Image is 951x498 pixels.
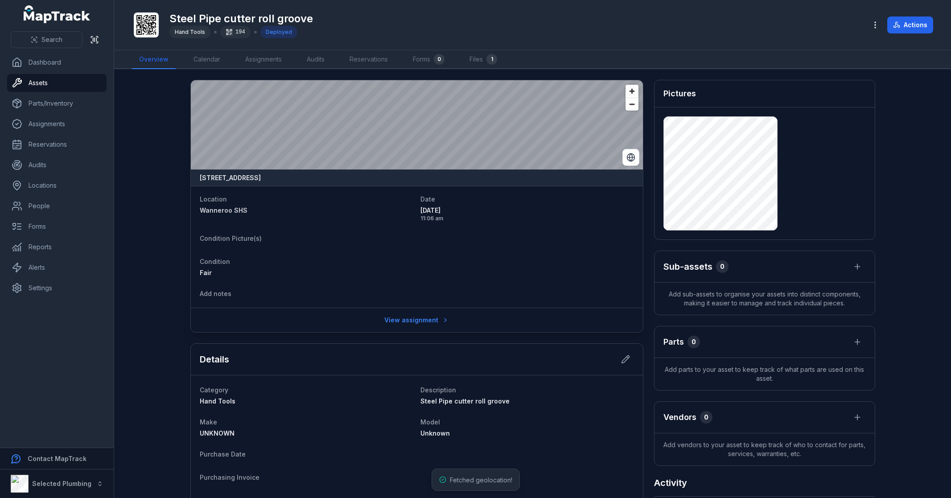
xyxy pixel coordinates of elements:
[450,476,512,484] span: Fetched geolocation!
[655,433,875,465] span: Add vendors to your asset to keep track of who to contact for parts, services, warranties, etc.
[420,418,440,426] span: Model
[622,149,639,166] button: Switch to Satellite View
[32,480,91,487] strong: Selected Plumbing
[700,411,712,424] div: 0
[28,455,86,462] strong: Contact MapTrack
[200,235,262,242] span: Condition Picture(s)
[24,5,91,23] a: MapTrack
[260,26,297,38] div: Deployed
[200,206,413,215] a: Wanneroo SHS
[663,260,712,273] h2: Sub-assets
[11,31,82,48] button: Search
[200,429,235,437] span: UNKNOWN
[132,50,176,69] a: Overview
[7,136,107,153] a: Reservations
[420,386,456,394] span: Description
[7,218,107,235] a: Forms
[342,50,395,69] a: Reservations
[41,35,62,44] span: Search
[688,336,700,348] div: 0
[420,195,435,203] span: Date
[191,80,643,169] canvas: Map
[663,87,696,100] h3: Pictures
[716,260,729,273] div: 0
[420,397,510,405] span: Steel Pipe cutter roll groove
[200,206,247,214] span: Wanneroo SHS
[663,336,684,348] h3: Parts
[626,98,638,111] button: Zoom out
[169,12,313,26] h1: Steel Pipe cutter roll groove
[462,50,504,69] a: Files1
[7,115,107,133] a: Assignments
[7,259,107,276] a: Alerts
[200,450,246,458] span: Purchase Date
[7,156,107,174] a: Audits
[887,16,933,33] button: Actions
[200,418,217,426] span: Make
[406,50,452,69] a: Forms0
[420,206,634,215] span: [DATE]
[175,29,205,35] span: Hand Tools
[200,258,230,265] span: Condition
[626,85,638,98] button: Zoom in
[200,173,261,182] strong: [STREET_ADDRESS]
[434,54,445,65] div: 0
[7,197,107,215] a: People
[200,290,231,297] span: Add notes
[379,312,455,329] a: View assignment
[486,54,497,65] div: 1
[186,50,227,69] a: Calendar
[655,358,875,390] span: Add parts to your asset to keep track of what parts are used on this asset.
[200,353,229,366] h2: Details
[200,386,228,394] span: Category
[200,195,227,203] span: Location
[7,177,107,194] a: Locations
[200,269,212,276] span: Fair
[420,429,450,437] span: Unknown
[200,397,235,405] span: Hand Tools
[7,54,107,71] a: Dashboard
[655,283,875,315] span: Add sub-assets to organise your assets into distinct components, making it easier to manage and t...
[200,473,259,481] span: Purchasing Invoice
[7,238,107,256] a: Reports
[238,50,289,69] a: Assignments
[300,50,332,69] a: Audits
[420,206,634,222] time: 9/19/2025, 11:06:08 AM
[7,95,107,112] a: Parts/Inventory
[7,74,107,92] a: Assets
[420,215,634,222] span: 11:06 am
[7,279,107,297] a: Settings
[220,26,251,38] div: 194
[663,411,696,424] h3: Vendors
[654,477,687,489] h2: Activity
